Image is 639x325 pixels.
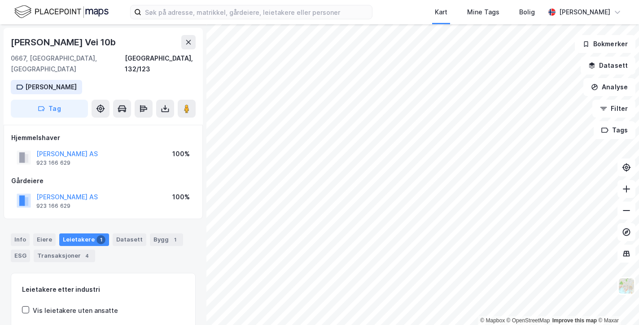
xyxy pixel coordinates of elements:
[618,277,635,294] img: Z
[592,100,635,118] button: Filter
[480,317,505,324] a: Mapbox
[11,132,195,143] div: Hjemmelshaver
[11,176,195,186] div: Gårdeiere
[11,233,30,246] div: Info
[36,159,70,167] div: 923 166 629
[172,149,190,159] div: 100%
[141,5,372,19] input: Søk på adresse, matrikkel, gårdeiere, leietakere eller personer
[435,7,447,18] div: Kart
[172,192,190,202] div: 100%
[125,53,196,75] div: [GEOGRAPHIC_DATA], 132/123
[33,305,118,316] div: Vis leietakere uten ansatte
[33,233,56,246] div: Eiere
[22,284,184,295] div: Leietakere etter industri
[594,282,639,325] div: Kontrollprogram for chat
[581,57,635,75] button: Datasett
[11,35,118,49] div: [PERSON_NAME] Vei 10b
[113,233,146,246] div: Datasett
[11,250,30,262] div: ESG
[11,100,88,118] button: Tag
[150,233,183,246] div: Bygg
[519,7,535,18] div: Bolig
[83,251,92,260] div: 4
[559,7,610,18] div: [PERSON_NAME]
[14,4,109,20] img: logo.f888ab2527a4732fd821a326f86c7f29.svg
[467,7,499,18] div: Mine Tags
[59,233,109,246] div: Leietakere
[594,121,635,139] button: Tags
[594,282,639,325] iframe: Chat Widget
[552,317,597,324] a: Improve this map
[36,202,70,210] div: 923 166 629
[575,35,635,53] button: Bokmerker
[171,235,179,244] div: 1
[583,78,635,96] button: Analyse
[34,250,95,262] div: Transaksjoner
[25,82,77,92] div: [PERSON_NAME]
[507,317,550,324] a: OpenStreetMap
[11,53,125,75] div: 0667, [GEOGRAPHIC_DATA], [GEOGRAPHIC_DATA]
[96,235,105,244] div: 1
